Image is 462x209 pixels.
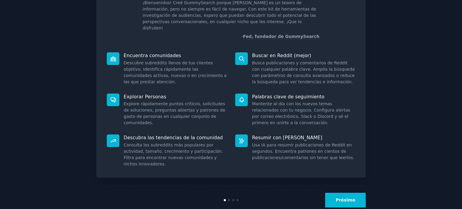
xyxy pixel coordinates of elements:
font: Explorar Personas [124,94,166,100]
font: Descubra las tendencias de la comunidad [124,135,223,140]
font: Mantente al día con los nuevos temas relacionados con tu negocio. Configura alertas por correo el... [252,101,350,125]
font: Buscar en Reddit (mejor) [252,53,311,58]
font: Encuentra comunidades [124,53,181,58]
font: - [242,34,243,39]
font: Resumir con [PERSON_NAME] [252,135,322,140]
font: Descubre subreddits llenos de tus clientes objetivo. Identifica rápidamente las comunidades activ... [124,60,226,84]
font: Próximo [336,198,355,202]
font: Explore rápidamente puntos críticos, solicitudes de soluciones, preguntas abiertas y patrones de ... [124,101,225,125]
a: Fed, fundador de GummySearch [243,34,319,39]
font: Usa IA para resumir publicaciones de Reddit en segundos. Encuentra patrones en cientos de publica... [252,143,354,160]
font: Consulta los subreddits más populares por actividad, tamaño, crecimiento y participación. Filtra ... [124,143,223,166]
font: ¡Bienvenidos! Creé GummySearch porque [PERSON_NAME] es un tesoro de información, pero no siempre ... [143,0,316,30]
font: Busca publicaciones y comentarios de Reddit con cualquier palabra clave. Amplía la búsqueda con p... [252,60,355,84]
font: Palabras clave de seguimiento [252,94,325,100]
button: Próximo [325,193,366,207]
